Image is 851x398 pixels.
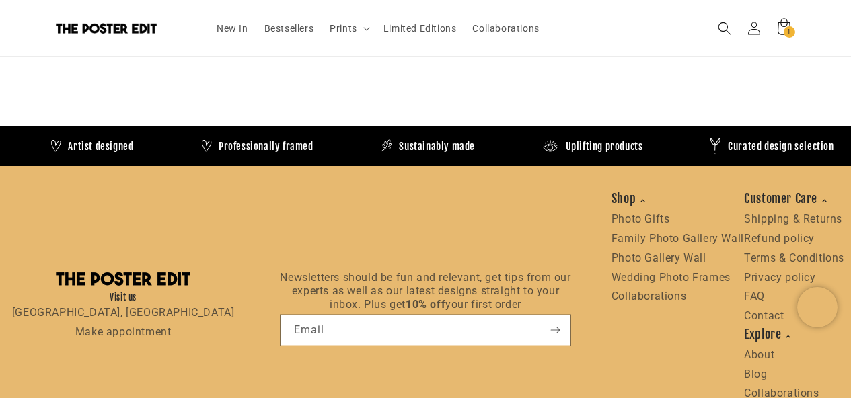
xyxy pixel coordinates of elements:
[612,232,744,245] a: Family Photo Gallery Wall
[744,271,815,284] a: Privacy policy
[40,140,105,153] h4: Artist designed
[406,298,445,311] span: 10% off
[612,271,731,284] a: Wedding Photo Frames
[612,290,686,303] a: Collaborations
[612,251,706,264] a: Photo Gallery Wall
[744,348,774,361] a: About
[464,14,547,42] a: Collaborations
[744,290,765,303] a: FAQ
[560,63,796,93] iframe: PayPal-paypal
[537,140,614,153] h4: Uplifting products
[7,292,239,303] h5: Visit us
[50,18,195,39] a: The Poster Edit
[190,140,285,153] h4: Professionally framed
[744,327,792,342] span: Explore
[472,22,539,34] span: Collaborations
[217,22,248,34] span: New In
[612,212,670,225] a: Photo Gifts
[700,140,805,153] h4: Curated design selection
[744,232,815,245] a: Refund policy
[744,212,842,225] a: Shipping & Returns
[209,14,256,42] a: New In
[541,315,570,346] button: Subscribe
[744,368,767,381] a: Blog
[256,14,322,42] a: Bestsellers
[744,251,844,264] a: Terms & Conditions
[797,287,838,327] iframe: Chatra live chat
[383,22,457,34] span: Limited Editions
[612,191,646,206] span: Shop
[75,325,172,338] a: Make appointment
[280,271,570,311] p: Newsletters should be fun and relevant, get tips from our experts as well as our latest designs s...
[7,303,239,323] p: [GEOGRAPHIC_DATA], [GEOGRAPHIC_DATA]
[330,22,357,34] span: Prints
[375,14,465,42] a: Limited Editions
[744,191,827,206] span: Customer Care
[371,140,447,153] h4: Sustainably made
[787,26,791,38] span: 1
[56,23,157,34] img: The Poster Edit
[264,22,314,34] span: Bestsellers
[744,309,784,322] a: Contact
[322,14,375,42] summary: Prints
[710,13,739,43] summary: Search
[56,272,190,286] img: The Poster Edit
